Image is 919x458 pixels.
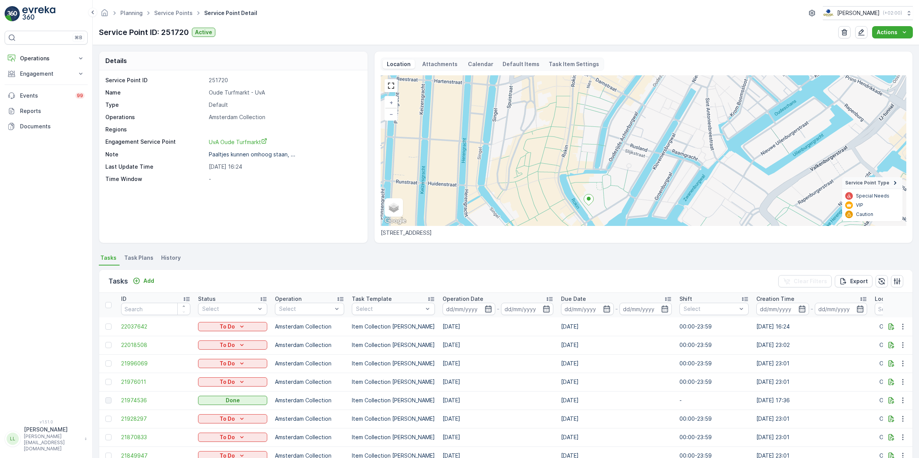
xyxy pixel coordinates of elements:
[105,56,127,65] p: Details
[439,373,557,391] td: [DATE]
[856,202,863,208] p: VIP
[198,396,267,405] button: Done
[679,295,692,303] p: Shift
[195,28,212,36] p: Active
[209,175,360,183] p: -
[121,303,190,315] input: Search
[811,304,813,314] p: -
[121,433,190,441] a: 21870833
[5,119,88,134] a: Documents
[850,277,868,285] p: Export
[20,123,85,130] p: Documents
[209,76,360,84] p: 251720
[20,55,72,62] p: Operations
[352,295,392,303] p: Task Template
[20,92,71,100] p: Events
[220,378,235,386] p: To Do
[756,295,794,303] p: Creation Time
[209,113,360,121] p: Amsterdam Collection
[202,305,255,313] p: Select
[856,211,873,217] p: Caution
[198,359,267,368] button: To Do
[753,428,871,446] td: [DATE] 23:01
[105,175,206,183] p: Time Window
[679,323,749,330] p: 00:00-23:59
[753,336,871,354] td: [DATE] 23:02
[22,6,55,22] img: logo_light-DOdMpM7g.png
[386,60,412,68] p: Location
[275,378,344,386] p: Amsterdam Collection
[837,9,880,17] p: [PERSON_NAME]
[439,391,557,410] td: [DATE]
[815,303,867,315] input: dd/mm/yyyy
[753,391,871,410] td: [DATE] 17:36
[105,138,206,146] p: Engagement Service Point
[5,420,88,424] span: v 1.51.0
[823,6,913,20] button: [PERSON_NAME](+02:00)
[226,397,240,404] p: Done
[209,89,360,96] p: Oude Turfmarkt - UvA
[121,397,190,404] span: 21974536
[679,397,749,404] p: -
[5,51,88,66] button: Operations
[275,397,344,404] p: Amsterdam Collection
[679,433,749,441] p: 00:00-23:59
[24,426,81,433] p: [PERSON_NAME]
[756,303,809,315] input: dd/mm/yyyy
[121,378,190,386] a: 21976011
[549,60,599,68] p: Task Item Settings
[753,410,871,428] td: [DATE] 23:01
[75,35,82,41] p: ⌘B
[390,99,393,106] span: +
[275,433,344,441] p: Amsterdam Collection
[753,373,871,391] td: [DATE] 23:01
[161,254,181,262] span: History
[105,76,206,84] p: Service Point ID
[198,295,216,303] p: Status
[77,93,83,99] p: 99
[5,6,20,22] img: logo
[220,415,235,423] p: To Do
[121,323,190,330] a: 22037642
[203,9,259,17] span: Service Point Detail
[124,254,153,262] span: Task Plans
[356,305,423,313] p: Select
[352,323,435,330] p: Item Collection [PERSON_NAME]
[275,415,344,423] p: Amsterdam Collection
[279,305,332,313] p: Select
[105,151,206,158] p: Note
[352,415,435,423] p: Item Collection [PERSON_NAME]
[352,360,435,367] p: Item Collection [PERSON_NAME]
[105,434,112,440] div: Toggle Row Selected
[120,10,143,16] a: Planning
[105,379,112,385] div: Toggle Row Selected
[352,341,435,349] p: Item Collection [PERSON_NAME]
[105,416,112,422] div: Toggle Row Selected
[557,391,676,410] td: [DATE]
[209,139,267,145] span: UvA Oude Turfmarkt
[439,336,557,354] td: [DATE]
[220,323,235,330] p: To Do
[105,113,206,121] p: Operations
[835,275,872,287] button: Export
[220,360,235,367] p: To Do
[209,163,360,171] p: [DATE] 16:24
[557,354,676,373] td: [DATE]
[352,433,435,441] p: Item Collection [PERSON_NAME]
[198,414,267,423] button: To Do
[275,341,344,349] p: Amsterdam Collection
[105,397,112,403] div: Toggle Row Selected
[501,303,554,315] input: dd/mm/yyyy
[503,60,539,68] p: Default Items
[679,415,749,423] p: 00:00-23:59
[121,360,190,367] a: 21996069
[872,26,913,38] button: Actions
[439,317,557,336] td: [DATE]
[615,304,618,314] p: -
[5,426,88,452] button: LL[PERSON_NAME][PERSON_NAME][EMAIL_ADDRESS][DOMAIN_NAME]
[557,428,676,446] td: [DATE]
[105,126,206,133] p: Regions
[390,111,393,117] span: −
[105,101,206,109] p: Type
